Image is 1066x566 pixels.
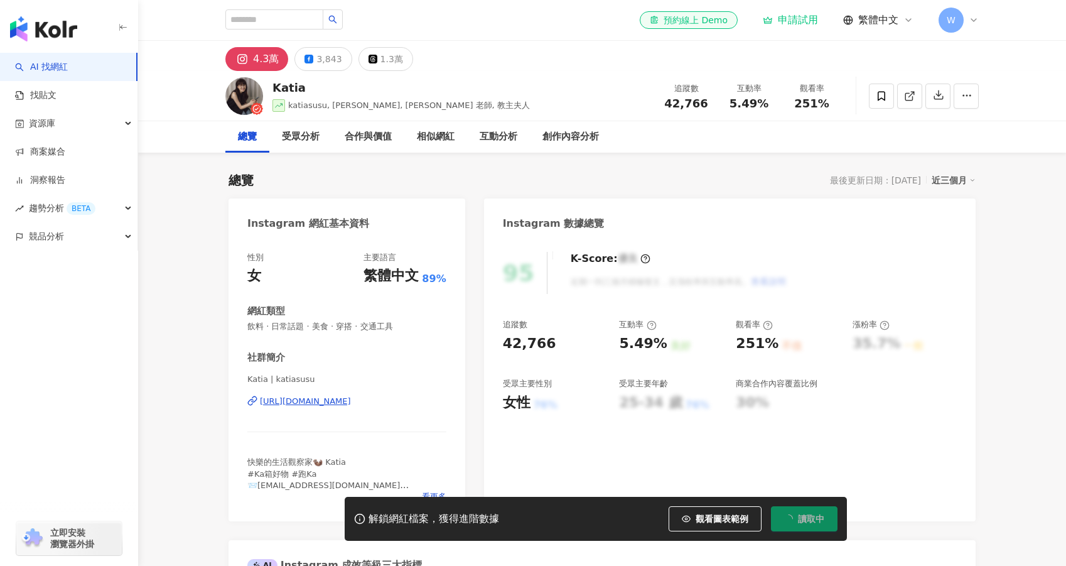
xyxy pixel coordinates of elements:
[736,378,817,389] div: 商業合作內容覆蓋比例
[669,506,762,531] button: 觀看圖表範例
[853,319,890,330] div: 漲粉率
[247,374,446,385] span: Katia | katiasusu
[947,13,956,27] span: W
[15,174,65,187] a: 洞察報告
[662,82,710,95] div: 追蹤數
[798,514,824,524] span: 讀取中
[225,47,288,71] button: 4.3萬
[288,101,530,110] span: katiasusu, [PERSON_NAME], [PERSON_NAME] 老師, 教主夫人
[619,319,656,330] div: 互動率
[363,252,396,263] div: 主要語言
[247,217,369,231] div: Instagram 網紅基本資料
[664,97,708,110] span: 42,766
[422,272,446,286] span: 89%
[358,47,413,71] button: 1.3萬
[20,528,45,548] img: chrome extension
[345,129,392,144] div: 合作與價值
[369,513,499,526] div: 解鎖網紅檔案，獲得進階數據
[422,491,446,503] span: 看更多
[15,146,65,158] a: 商案媒合
[29,109,55,138] span: 資源庫
[503,319,527,330] div: 追蹤數
[730,97,768,110] span: 5.49%
[771,506,837,531] button: 讀取中
[247,266,261,286] div: 女
[16,521,122,555] a: chrome extension立即安裝 瀏覽器外掛
[247,321,446,332] span: 飲料 · 日常話題 · 美食 · 穿搭 · 交通工具
[272,80,530,95] div: Katia
[830,175,921,185] div: 最後更新日期：[DATE]
[229,171,254,189] div: 總覽
[247,396,446,407] a: [URL][DOMAIN_NAME]
[650,14,728,26] div: 預約線上 Demo
[503,393,530,413] div: 女性
[247,457,409,513] span: 快樂的生活觀察家🦦 Katia #Ka箱好物 #跑Ka 📨[EMAIL_ADDRESS][DOMAIN_NAME] 🎧大嫂團podcast 👇🏻
[736,319,773,330] div: 觀看率
[294,47,352,71] button: 3,843
[503,217,605,231] div: Instagram 數據總覽
[542,129,599,144] div: 創作內容分析
[238,129,257,144] div: 總覽
[782,513,795,525] span: loading
[696,514,748,524] span: 觀看圖表範例
[763,14,818,26] a: 申請試用
[50,527,94,550] span: 立即安裝 瀏覽器外掛
[932,172,976,188] div: 近三個月
[794,97,829,110] span: 251%
[29,222,64,251] span: 競品分析
[788,82,836,95] div: 觀看率
[29,194,95,222] span: 趨勢分析
[260,396,351,407] div: [URL][DOMAIN_NAME]
[858,13,898,27] span: 繁體中文
[503,378,552,389] div: 受眾主要性別
[15,61,68,73] a: searchAI 找網紅
[225,77,263,115] img: KOL Avatar
[640,11,738,29] a: 預約線上 Demo
[247,351,285,364] div: 社群簡介
[503,334,556,354] div: 42,766
[253,50,279,68] div: 4.3萬
[282,129,320,144] div: 受眾分析
[619,334,667,354] div: 5.49%
[619,378,668,389] div: 受眾主要年齡
[480,129,517,144] div: 互動分析
[247,252,264,263] div: 性別
[380,50,403,68] div: 1.3萬
[363,266,419,286] div: 繁體中文
[67,202,95,215] div: BETA
[316,50,342,68] div: 3,843
[571,252,650,266] div: K-Score :
[328,15,337,24] span: search
[15,89,57,102] a: 找貼文
[247,305,285,318] div: 網紅類型
[10,16,77,41] img: logo
[417,129,455,144] div: 相似網紅
[736,334,778,354] div: 251%
[15,204,24,213] span: rise
[725,82,773,95] div: 互動率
